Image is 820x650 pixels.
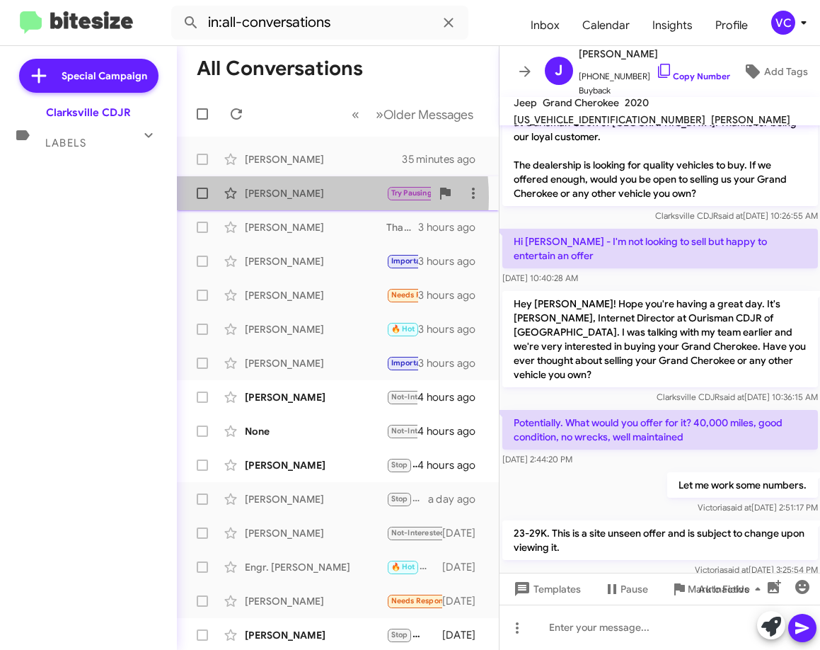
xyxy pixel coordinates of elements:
[418,356,487,370] div: 3 hours ago
[571,5,641,46] span: Calendar
[592,576,659,602] button: Pause
[694,564,817,575] span: Victoria [DATE] 3:25:54 PM
[698,576,766,602] span: Auto Fields
[245,356,386,370] div: [PERSON_NAME]
[418,254,487,268] div: 3 hours ago
[759,11,804,35] button: VC
[687,576,778,602] button: Auto Fields
[245,560,386,574] div: Engr. [PERSON_NAME]
[245,186,386,200] div: [PERSON_NAME]
[403,152,487,166] div: 35 minutes ago
[386,287,418,303] div: Hi [PERSON_NAME], I may be interested in having Ourisman buy my Gladiator. Do you have a price?
[391,324,415,333] span: 🔥 Hot
[391,528,446,537] span: Not-Interested
[386,321,418,337] div: I see that. Thank you. We will see you [DATE]!
[391,460,408,469] span: Stop
[391,494,408,503] span: Stop
[502,96,818,206] p: Hi [PERSON_NAME] this is [PERSON_NAME], General Manager at Ourisman CDJR of [GEOGRAPHIC_DATA]. Th...
[386,220,418,234] div: Thank you for the update.
[391,562,415,571] span: 🔥 Hot
[171,6,468,40] input: Search
[428,492,487,506] div: a day ago
[386,559,442,575] div: My apologies for the late reply.
[352,106,359,123] span: «
[502,520,818,560] p: 23-29K. This is a site unseen offer and is subject to change upon viewing it.
[245,526,386,540] div: [PERSON_NAME]
[391,290,451,300] span: Needs Response
[730,59,819,84] button: Add Tags
[418,288,487,302] div: 3 hours ago
[417,424,487,438] div: 4 hours ago
[579,45,730,62] span: [PERSON_NAME]
[656,71,730,81] a: Copy Number
[245,288,386,302] div: [PERSON_NAME]
[383,107,473,122] span: Older Messages
[245,322,386,336] div: [PERSON_NAME]
[391,358,428,367] span: Important
[502,273,578,283] span: [DATE] 10:40:28 AM
[386,627,442,643] div: Stop
[511,576,581,602] span: Templates
[386,491,428,507] div: Stop
[197,57,363,80] h1: All Conversations
[386,185,431,201] div: Okay got it. Thank you.
[62,69,147,83] span: Special Campaign
[711,113,790,126] span: [PERSON_NAME]
[245,220,386,234] div: [PERSON_NAME]
[245,254,386,268] div: [PERSON_NAME]
[245,424,386,438] div: None
[697,502,817,513] span: Victoria [DATE] 2:51:17 PM
[519,5,571,46] a: Inbox
[442,560,487,574] div: [DATE]
[386,253,418,269] div: What would the payment be with true 0 down 1st payment up front registering zip code 20852 on sto...
[391,188,432,198] span: Try Pausing
[579,62,730,84] span: [PHONE_NUMBER]
[386,457,417,473] div: Wrong number
[502,229,818,268] p: Hi [PERSON_NAME] - I'm not looking to sell but happy to entertain an offer
[499,576,592,602] button: Templates
[417,390,487,404] div: 4 hours ago
[723,564,748,575] span: said at
[579,84,730,98] span: Buyback
[46,106,131,120] div: Clarksville CDJR
[386,525,442,541] div: Thank you so much [PERSON_NAME] for your help and time. I have already purchased a vehicle 🎉 and ...
[418,220,487,234] div: 3 hours ago
[641,5,704,46] a: Insights
[514,113,705,126] span: [US_VEHICLE_IDENTIFICATION_NUMBER]
[502,410,818,450] p: Potentially. What would you offer for it? 40,000 miles, good condition, no wrecks, well maintained
[19,59,158,93] a: Special Campaign
[555,59,562,82] span: J
[442,628,487,642] div: [DATE]
[343,100,368,129] button: Previous
[245,390,386,404] div: [PERSON_NAME]
[704,5,759,46] a: Profile
[391,256,428,266] span: Important
[656,392,817,402] span: Clarksville CDJR [DATE] 10:36:15 AM
[344,100,482,129] nav: Page navigation example
[386,593,442,609] div: Removed a like from “At what price would you be willing to buy?”
[386,389,417,405] div: Don't need anything thanks
[245,492,386,506] div: [PERSON_NAME]
[386,152,403,166] div: Let me work some numbers.
[502,454,572,464] span: [DATE] 2:44:20 PM
[391,596,451,605] span: Needs Response
[659,576,761,602] button: Mark Inactive
[771,11,795,35] div: VC
[719,392,744,402] span: said at
[543,96,619,109] span: Grand Cherokee
[417,458,487,472] div: 4 hours ago
[726,502,751,513] span: said at
[391,392,446,401] span: Not-Interested
[442,594,487,608] div: [DATE]
[245,152,386,166] div: [PERSON_NAME]
[391,630,408,639] span: Stop
[45,137,86,149] span: Labels
[386,355,418,371] div: Are you available to visit the dealership [DATE] or does [DATE] work best for you?
[625,96,649,109] span: 2020
[717,210,742,221] span: said at
[502,291,818,387] p: Hey [PERSON_NAME]! Hope you're having a great day. It's [PERSON_NAME], Internet Director at Ouris...
[442,526,487,540] div: [DATE]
